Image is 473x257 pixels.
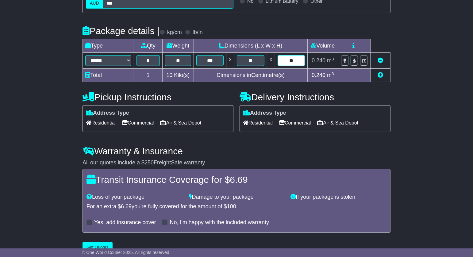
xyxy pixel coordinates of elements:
[83,242,113,253] button: Get Quotes
[144,159,154,166] span: 250
[378,57,383,63] a: Remove this item
[170,219,269,226] label: No, I'm happy with the included warranty
[378,72,383,78] a: Add new item
[83,194,186,201] div: Loss of your package
[166,72,172,78] span: 10
[162,69,194,82] td: Kilo(s)
[226,53,234,69] td: x
[312,57,325,63] span: 0.240
[86,118,116,128] span: Residential
[332,57,334,61] sup: 3
[83,39,134,53] td: Type
[83,26,160,36] h4: Package details |
[327,72,334,78] span: m
[332,71,334,76] sup: 3
[317,118,359,128] span: Air & Sea Depot
[83,159,390,166] div: All our quotes include a $ FreightSafe warranty.
[186,194,288,201] div: Damage to your package
[87,175,386,185] h4: Transit Insurance Coverage for $
[243,118,273,128] span: Residential
[134,69,163,82] td: 1
[194,39,308,53] td: Dimensions (L x W x H)
[83,69,134,82] td: Total
[82,250,171,255] span: © One World Courier 2025. All rights reserved.
[287,194,390,201] div: If your package is stolen
[134,39,163,53] td: Qty
[279,118,311,128] span: Commercial
[160,118,202,128] span: Air & Sea Depot
[121,203,132,209] span: 6.69
[193,29,203,36] label: lb/in
[162,39,194,53] td: Weight
[307,39,338,53] td: Volume
[230,175,248,185] span: 6.69
[327,57,334,63] span: m
[167,29,182,36] label: kg/cm
[94,219,156,226] label: Yes, add insurance cover
[87,203,386,210] div: For an extra $ you're fully covered for the amount of $ .
[86,110,129,117] label: Address Type
[312,72,325,78] span: 0.240
[227,203,236,209] span: 100
[83,146,390,156] h4: Warranty & Insurance
[194,69,308,82] td: Dimensions in Centimetre(s)
[243,110,286,117] label: Address Type
[240,92,390,102] h4: Delivery Instructions
[267,53,275,69] td: x
[83,92,233,102] h4: Pickup Instructions
[122,118,154,128] span: Commercial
